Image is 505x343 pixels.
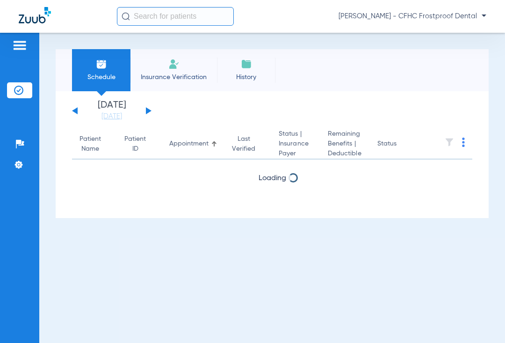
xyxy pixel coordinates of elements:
div: Appointment [169,139,209,149]
span: History [224,73,268,82]
input: Search for patients [117,7,234,26]
span: Deductible [328,149,362,159]
span: Insurance Verification [137,73,210,82]
div: Last Verified [232,134,264,154]
a: [DATE] [84,112,140,121]
div: Patient ID [124,134,146,154]
th: Status [370,129,433,160]
div: Appointment [169,139,217,149]
img: Manual Insurance Verification [168,58,180,70]
div: Patient Name [79,134,109,154]
img: group-dot-blue.svg [462,138,465,147]
div: Patient Name [79,134,101,154]
span: [PERSON_NAME] - CFHC Frostproof Dental [339,12,486,21]
span: Schedule [79,73,123,82]
img: History [241,58,252,70]
span: Insurance Payer [279,139,313,159]
img: filter.svg [445,138,454,147]
div: Last Verified [232,134,255,154]
th: Remaining Benefits | [320,129,370,160]
th: Status | [271,129,320,160]
div: Patient ID [124,134,154,154]
span: Loading [259,175,286,182]
img: Zuub Logo [19,7,51,23]
img: Search Icon [122,12,130,21]
li: [DATE] [84,101,140,121]
img: Schedule [96,58,107,70]
img: hamburger-icon [12,40,27,51]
